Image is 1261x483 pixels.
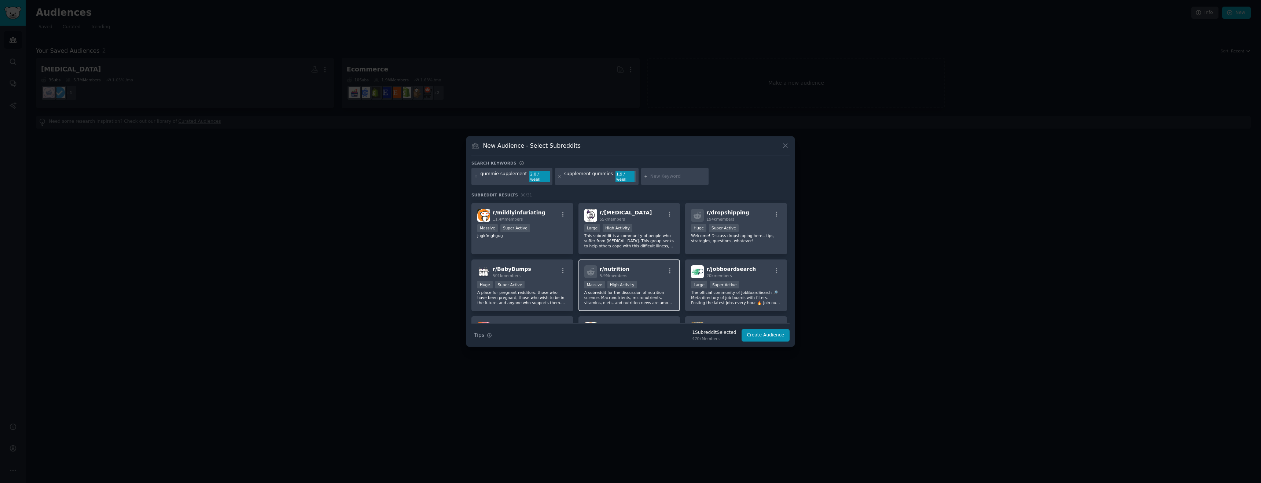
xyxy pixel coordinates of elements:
[692,329,736,336] div: 1 Subreddit Selected
[477,265,490,278] img: BabyBumps
[495,281,525,288] div: Super Active
[615,171,636,182] div: 1.9 / week
[706,210,749,215] span: r/ dropshipping
[650,173,706,180] input: New Keyword
[584,233,674,248] p: This subreddit is a community of people who suffer from [MEDICAL_DATA]. This group seeks to help ...
[477,322,490,335] img: Ulta
[521,193,532,197] span: 30 / 31
[477,281,493,288] div: Huge
[481,171,527,182] div: gummie supplement
[500,224,530,232] div: Super Active
[691,224,706,232] div: Huge
[692,336,736,341] div: 470k Members
[493,323,509,329] span: r/ Ulta
[584,290,674,305] p: A subreddit for the discussion of nutrition science. Macronutrients, micronutrients, vitamins, di...
[477,233,567,238] p: jugkfmghgug
[600,210,652,215] span: r/ [MEDICAL_DATA]
[691,322,704,335] img: SupplementReviewTime
[600,217,625,221] span: 55k members
[691,233,781,243] p: Welcome! Discuss dropshipping here-- tips, strategies, questions, whatever!
[600,273,628,278] span: 5.9M members
[742,329,790,342] button: Create Audience
[691,281,707,288] div: Large
[691,265,704,278] img: jobboardsearch
[483,142,581,150] h3: New Audience - Select Subreddits
[471,329,495,342] button: Tips
[471,192,518,198] span: Subreddit Results
[493,217,523,221] span: 11.4M members
[564,171,613,182] div: supplement gummies
[584,224,600,232] div: Large
[477,209,490,222] img: mildlyinfuriating
[709,224,739,232] div: Super Active
[600,266,629,272] span: r/ nutrition
[584,209,597,222] img: Hidradenitis
[600,323,653,329] span: r/ customketodiet1
[607,281,637,288] div: High Activity
[706,323,780,329] span: r/ SupplementReviewTime
[477,290,567,305] p: A place for pregnant redditors, those who have been pregnant, those who wish to be in the future,...
[474,331,484,339] span: Tips
[493,266,531,272] span: r/ BabyBumps
[477,224,498,232] div: Massive
[706,266,756,272] span: r/ jobboardsearch
[710,281,739,288] div: Super Active
[493,210,545,215] span: r/ mildlyinfuriating
[529,171,550,182] div: 2.0 / week
[706,273,732,278] span: 20k members
[493,273,521,278] span: 501k members
[706,217,734,221] span: 194k members
[471,161,516,166] h3: Search keywords
[584,281,605,288] div: Massive
[691,290,781,305] p: The official community of JobBoardSearch 🔎 Meta directory of job boards with filters. Posting the...
[584,322,597,335] img: customketodiet1
[603,224,632,232] div: High Activity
